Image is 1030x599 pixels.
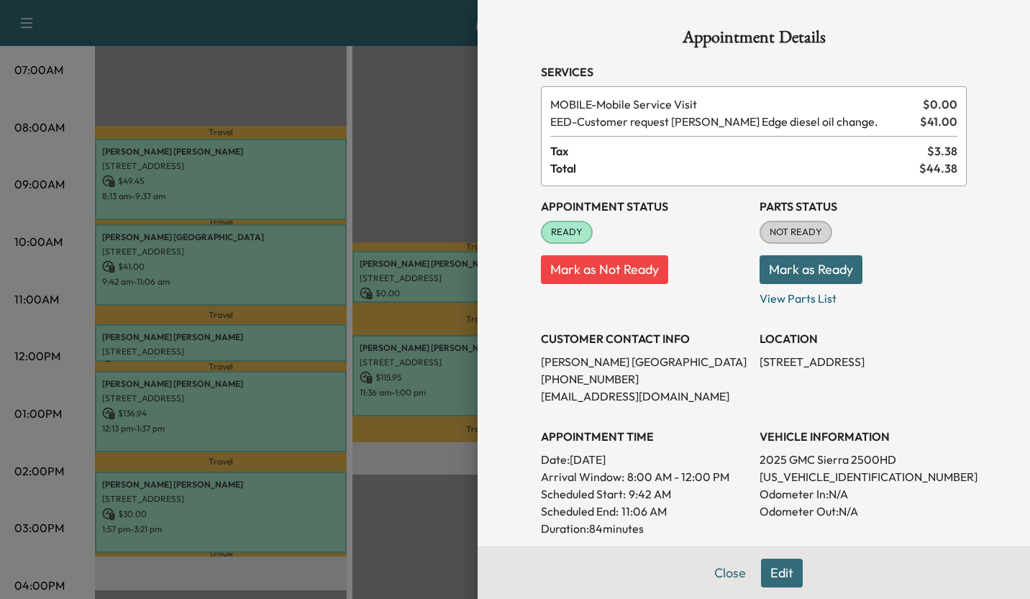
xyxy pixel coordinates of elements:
button: Close [705,559,755,587]
h3: Services [541,63,967,81]
p: [PHONE_NUMBER] [541,370,748,388]
h3: VEHICLE INFORMATION [760,428,967,445]
p: 2025 GMC Sierra 2500HD [760,451,967,468]
h3: APPOINTMENT TIME [541,428,748,445]
p: Odometer In: N/A [760,485,967,503]
span: NOT READY [761,225,831,239]
span: $ 0.00 [923,96,957,113]
span: $ 41.00 [920,113,957,130]
p: [US_VEHICLE_IDENTIFICATION_NUMBER] [760,468,967,485]
h3: LOCATION [760,330,967,347]
span: Total [550,160,919,177]
h1: Appointment Details [541,29,967,52]
p: Date: [DATE] [541,451,748,468]
span: Customer request Ewing Edge diesel oil change. [550,113,914,130]
p: View Parts List [760,284,967,307]
p: Arrival Window: [541,468,748,485]
p: [EMAIL_ADDRESS][DOMAIN_NAME] [541,388,748,405]
span: $ 44.38 [919,160,957,177]
button: Mark as Not Ready [541,255,668,284]
span: READY [542,225,591,239]
h3: Appointment Status [541,198,748,215]
p: 9:42 AM [629,485,671,503]
p: [PERSON_NAME] [GEOGRAPHIC_DATA] [541,353,748,370]
span: 8:00 AM - 12:00 PM [627,468,729,485]
span: $ 3.38 [927,142,957,160]
p: Odometer Out: N/A [760,503,967,520]
p: [STREET_ADDRESS] [760,353,967,370]
button: Edit [761,559,803,587]
span: Mobile Service Visit [550,96,917,113]
p: Scheduled Start: [541,485,626,503]
span: Tax [550,142,927,160]
p: Scheduled End: [541,503,619,520]
h3: Parts Status [760,198,967,215]
p: 11:06 AM [621,503,667,520]
h3: CUSTOMER CONTACT INFO [541,330,748,347]
p: Duration: 84 minutes [541,520,748,537]
button: Mark as Ready [760,255,862,284]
